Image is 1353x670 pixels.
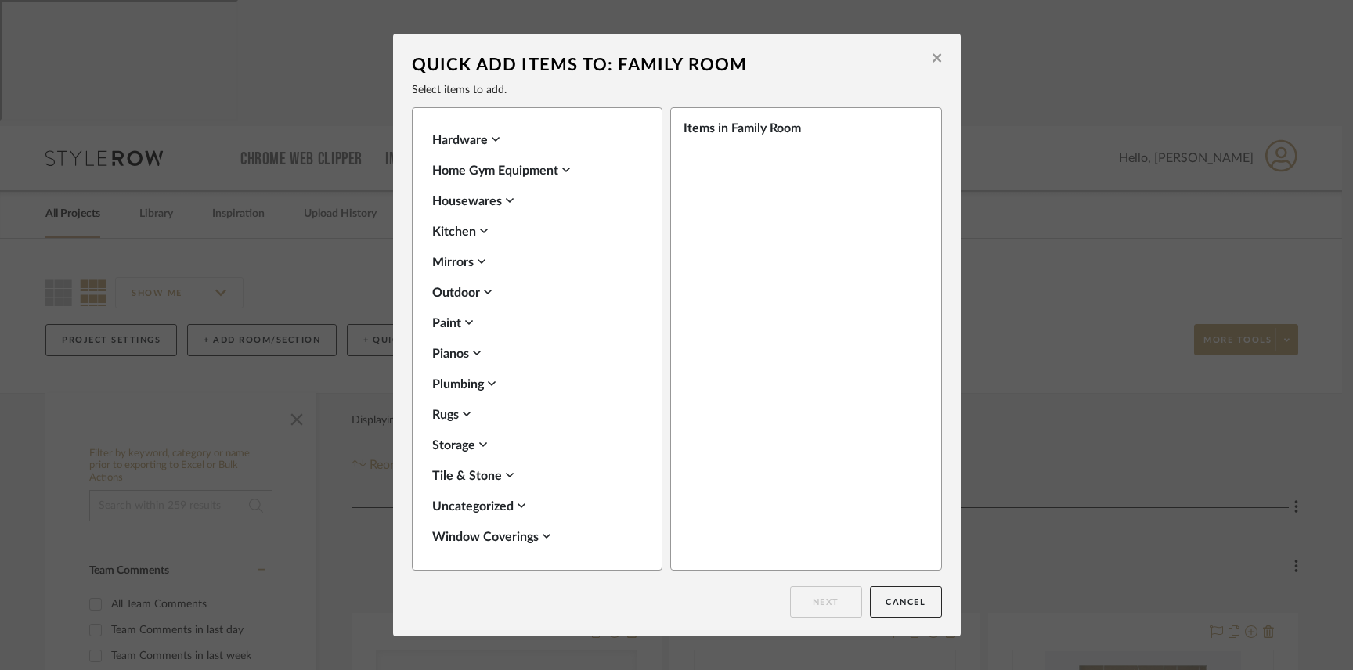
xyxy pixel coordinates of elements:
[432,253,634,272] div: Mirrors
[432,283,634,302] div: Outdoor
[870,586,942,618] button: Cancel
[432,192,634,211] div: Housewares
[432,405,634,424] div: Rugs
[432,375,634,394] div: Plumbing
[432,436,634,455] div: Storage
[790,586,862,618] button: Next
[432,497,634,516] div: Uncategorized
[432,528,634,546] div: Window Coverings
[412,52,926,78] div: Quick Add Items to: Family Room
[432,466,634,485] div: Tile & Stone
[432,131,634,149] div: Hardware
[432,314,634,333] div: Paint
[684,119,918,138] div: Items in Family Room
[432,161,634,180] div: Home Gym Equipment
[432,222,634,241] div: Kitchen
[432,344,634,363] div: Pianos
[412,83,942,97] div: Select items to add.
